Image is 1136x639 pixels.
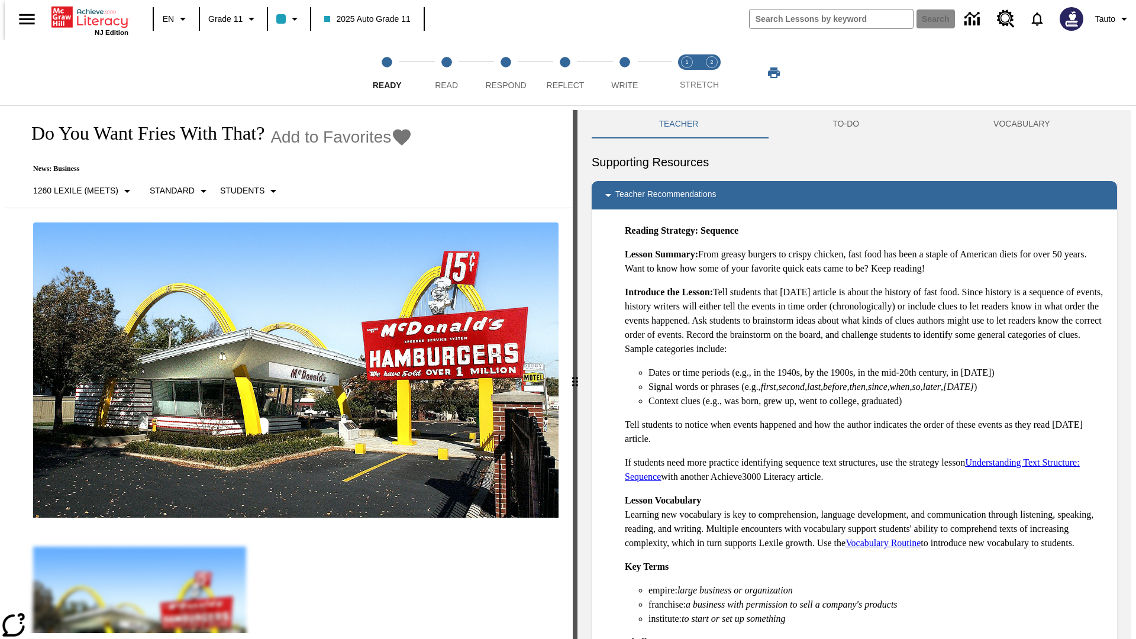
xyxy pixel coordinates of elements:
button: Stretch Respond step 2 of 2 [695,40,729,105]
div: activity [577,110,1131,639]
span: Grade 11 [208,13,243,25]
li: Context clues (e.g., was born, grew up, went to college, graduated) [648,394,1108,408]
span: STRETCH [680,80,719,89]
span: Add to Favorites [270,128,391,147]
p: Learning new vocabulary is key to comprehension, language development, and communication through ... [625,493,1108,550]
em: later [923,382,941,392]
span: NJ Edition [95,29,128,36]
a: Notifications [1022,4,1053,34]
button: Profile/Settings [1090,8,1136,30]
em: large business or organization [677,585,793,595]
div: Teacher Recommendations [592,181,1117,209]
a: Resource Center, Will open in new tab [990,3,1022,35]
p: Teacher Recommendations [615,188,716,202]
text: 2 [710,59,713,65]
em: then [849,382,866,392]
h6: Supporting Resources [592,153,1117,172]
span: Write [611,80,638,90]
span: Tauto [1095,13,1115,25]
em: [DATE] [943,382,974,392]
input: search field [750,9,913,28]
em: since [868,382,887,392]
div: Home [51,4,128,36]
span: 2025 Auto Grade 11 [324,13,410,25]
button: Read step 2 of 5 [412,40,480,105]
span: Ready [373,80,402,90]
span: Respond [485,80,526,90]
div: Press Enter or Spacebar and then press right and left arrow keys to move the slider [573,110,577,639]
div: Instructional Panel Tabs [592,110,1117,138]
em: so [912,382,921,392]
p: Tell students to notice when events happened and how the author indicates the order of these even... [625,418,1108,446]
button: Class color is light blue. Change class color [272,8,306,30]
button: Stretch Read step 1 of 2 [670,40,704,105]
strong: Lesson Vocabulary [625,495,701,505]
button: Teacher [592,110,766,138]
li: institute: [648,612,1108,626]
p: If students need more practice identifying sequence text structures, use the strategy lesson with... [625,456,1108,484]
img: One of the first McDonald's stores, with the iconic red sign and golden arches. [33,222,559,518]
em: when [890,382,910,392]
a: Vocabulary Routine [845,538,921,548]
button: VOCABULARY [927,110,1117,138]
em: a business with permission to sell a company's products [686,599,898,609]
span: EN [163,13,174,25]
strong: Key Terms [625,561,669,572]
p: Tell students that [DATE] article is about the history of fast food. Since history is a sequence ... [625,285,1108,356]
span: Read [435,80,458,90]
a: Data Center [957,3,990,35]
strong: Reading Strategy: [625,225,698,235]
p: Students [220,185,264,197]
p: From greasy burgers to crispy chicken, fast food has been a staple of American diets for over 50 ... [625,247,1108,276]
p: News: Business [19,164,412,173]
button: Language: EN, Select a language [157,8,195,30]
em: last [807,382,821,392]
p: Standard [150,185,195,197]
button: Select Student [215,180,285,202]
strong: Sequence [701,225,738,235]
text: 1 [685,59,688,65]
em: before [823,382,847,392]
a: Understanding Text Structure: Sequence [625,457,1080,482]
button: Print [755,62,793,83]
button: Add to Favorites - Do You Want Fries With That? [270,127,412,147]
button: Select a new avatar [1053,4,1090,34]
button: Open side menu [9,2,44,37]
em: second [779,382,805,392]
em: to start or set up something [682,614,786,624]
button: TO-DO [766,110,927,138]
h1: Do You Want Fries With That? [19,122,264,144]
li: Signal words or phrases (e.g., , , , , , , , , , ) [648,380,1108,394]
button: Scaffolds, Standard [145,180,215,202]
li: empire: [648,583,1108,598]
img: Avatar [1060,7,1083,31]
p: 1260 Lexile (Meets) [33,185,118,197]
button: Respond step 3 of 5 [472,40,540,105]
button: Grade: Grade 11, Select a grade [204,8,263,30]
em: first [761,382,776,392]
div: reading [5,110,573,633]
strong: Introduce the Lesson: [625,287,713,297]
li: franchise: [648,598,1108,612]
button: Ready step 1 of 5 [353,40,421,105]
li: Dates or time periods (e.g., in the 1940s, by the 1900s, in the mid-20th century, in [DATE]) [648,366,1108,380]
strong: Lesson Summary: [625,249,698,259]
span: Reflect [547,80,585,90]
button: Select Lexile, 1260 Lexile (Meets) [28,180,139,202]
button: Reflect step 4 of 5 [531,40,599,105]
button: Write step 5 of 5 [590,40,659,105]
